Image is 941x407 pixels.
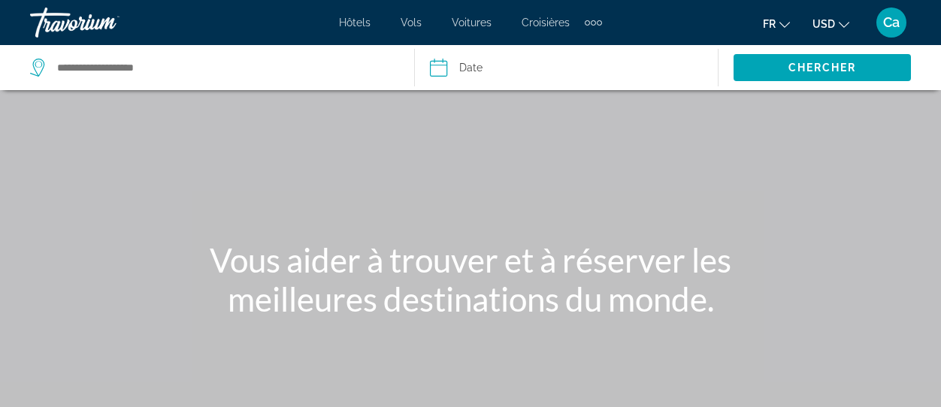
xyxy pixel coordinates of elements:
button: Search [734,54,911,81]
a: Vols [401,17,422,29]
button: Extra navigation items [585,11,602,35]
button: Change currency [812,13,849,35]
a: Travorium [30,3,180,42]
span: Chercher [788,62,857,74]
span: Ca [883,15,900,30]
button: Change language [763,13,790,35]
span: fr [763,18,776,30]
button: DateDate [430,45,718,90]
span: USD [812,18,835,30]
button: User Menu [872,7,911,38]
input: Search destination [56,56,399,79]
h1: Vous aider à trouver et à réserver les meilleures destinations du monde. [189,240,752,318]
a: Hôtels [339,17,371,29]
a: Voitures [452,17,492,29]
a: Croisières [522,17,570,29]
